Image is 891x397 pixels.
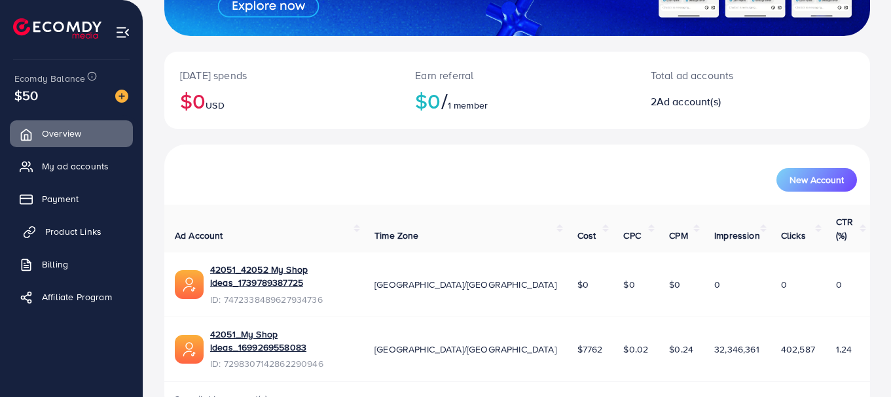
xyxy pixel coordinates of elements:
a: Overview [10,120,133,147]
span: USD [206,99,224,112]
a: 42051_My Shop Ideas_1699269558083 [210,328,354,354]
span: 402,587 [781,343,815,356]
span: My ad accounts [42,160,109,173]
p: Earn referral [415,67,619,83]
span: New Account [790,175,844,184]
span: 0 [836,278,842,291]
a: Payment [10,186,133,212]
a: Billing [10,251,133,277]
img: ic-ads-acc.e4c84228.svg [175,270,204,299]
span: $7762 [577,343,603,356]
span: $50 [14,86,38,105]
h2: $0 [180,88,384,113]
span: Impression [714,229,760,242]
span: $0 [669,278,680,291]
a: 42051_42052 My Shop Ideas_1739789387725 [210,263,354,290]
img: menu [115,25,130,40]
span: Ad account(s) [657,94,721,109]
iframe: Chat [835,338,881,387]
span: ID: 7298307142862290946 [210,357,354,370]
span: Product Links [45,225,101,238]
a: Product Links [10,218,133,245]
span: Overview [42,127,81,140]
span: Affiliate Program [42,290,112,303]
span: $0 [577,278,589,291]
span: Clicks [781,229,806,242]
span: 1 member [448,99,488,112]
span: [GEOGRAPHIC_DATA]/[GEOGRAPHIC_DATA] [374,278,556,291]
span: CPC [623,229,640,242]
h2: $0 [415,88,619,113]
span: 0 [781,278,787,291]
span: $0.02 [623,343,648,356]
span: $0 [623,278,634,291]
span: $0.24 [669,343,693,356]
h2: 2 [651,95,796,108]
span: Ecomdy Balance [14,72,85,85]
span: CPM [669,229,687,242]
p: [DATE] spends [180,67,384,83]
span: / [441,86,448,116]
span: Time Zone [374,229,418,242]
img: image [115,90,128,103]
span: 0 [714,278,720,291]
img: ic-ads-acc.e4c84228.svg [175,335,204,364]
span: ID: 7472338489627934736 [210,293,354,306]
button: New Account [776,168,857,192]
span: CTR (%) [836,215,853,241]
span: Billing [42,258,68,271]
p: Total ad accounts [651,67,796,83]
img: logo [13,18,101,39]
span: Payment [42,192,79,205]
a: My ad accounts [10,153,133,179]
a: Affiliate Program [10,284,133,310]
span: Cost [577,229,596,242]
span: [GEOGRAPHIC_DATA]/[GEOGRAPHIC_DATA] [374,343,556,356]
span: Ad Account [175,229,223,242]
span: 32,346,361 [714,343,759,356]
